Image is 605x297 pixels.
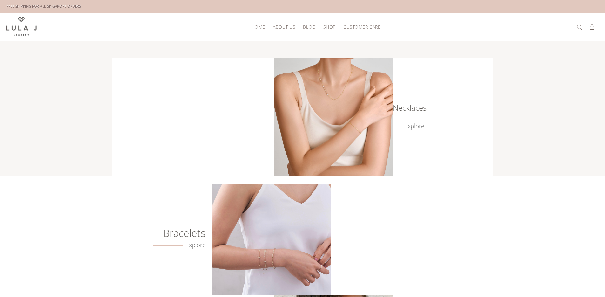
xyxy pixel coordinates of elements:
span: About Us [273,24,295,29]
img: Crafted Gold Bracelets from Lula J Jewelry [212,184,330,295]
span: Customer Care [343,24,380,29]
a: Customer Care [339,22,380,32]
a: Blog [299,22,319,32]
a: Explore [153,241,206,249]
a: About Us [269,22,299,32]
a: HOME [248,22,269,32]
span: Shop [323,24,336,29]
span: HOME [252,24,265,29]
h6: Necklaces [393,105,424,111]
a: Shop [319,22,339,32]
h6: Bracelets [134,230,205,236]
a: Explore [404,122,424,130]
div: FREE SHIPPING FOR ALL SINGAPORE ORDERS [6,3,81,10]
span: Blog [303,24,315,29]
img: Lula J Gold Necklaces Collection [274,58,393,176]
